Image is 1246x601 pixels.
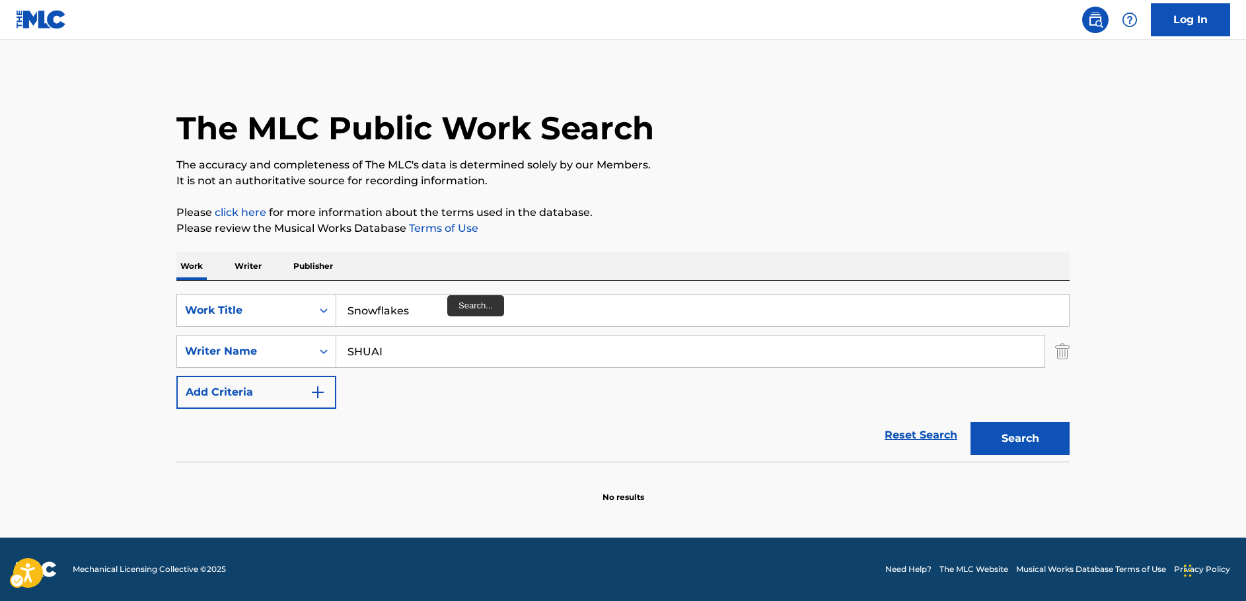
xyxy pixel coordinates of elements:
[176,294,1070,462] form: Search Form
[406,222,478,234] a: Terms of Use
[176,221,1070,236] p: Please review the Musical Works Database
[215,206,266,219] a: click here
[176,108,654,148] h1: The MLC Public Work Search
[336,336,1044,367] input: Search...
[231,252,266,280] p: Writer
[1055,335,1070,368] img: Delete Criterion
[1174,563,1230,575] a: Privacy Policy
[310,384,326,400] img: 9d2ae6d4665cec9f34b9.svg
[73,563,226,575] span: Mechanical Licensing Collective © 2025
[176,205,1070,221] p: Please for more information about the terms used in the database.
[16,10,67,29] img: MLC Logo
[176,376,336,409] button: Add Criteria
[939,563,1008,575] a: The MLC Website
[1151,3,1230,36] a: Log In
[289,252,337,280] p: Publisher
[1180,538,1246,601] iframe: Hubspot Iframe
[16,561,57,577] img: logo
[185,302,304,318] div: Work Title
[1122,12,1138,28] img: help
[185,343,304,359] div: Writer Name
[176,157,1070,173] p: The accuracy and completeness of The MLC's data is determined solely by our Members.
[176,173,1070,189] p: It is not an authoritative source for recording information.
[1016,563,1166,575] a: Musical Works Database Terms of Use
[1180,538,1246,601] div: Chat Widget
[176,252,207,280] p: Work
[971,422,1070,455] button: Search
[878,421,964,450] a: Reset Search
[885,563,932,575] a: Need Help?
[603,476,644,503] p: No results
[336,295,1069,326] input: Search...
[1184,551,1192,590] div: Drag
[1087,12,1103,28] img: search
